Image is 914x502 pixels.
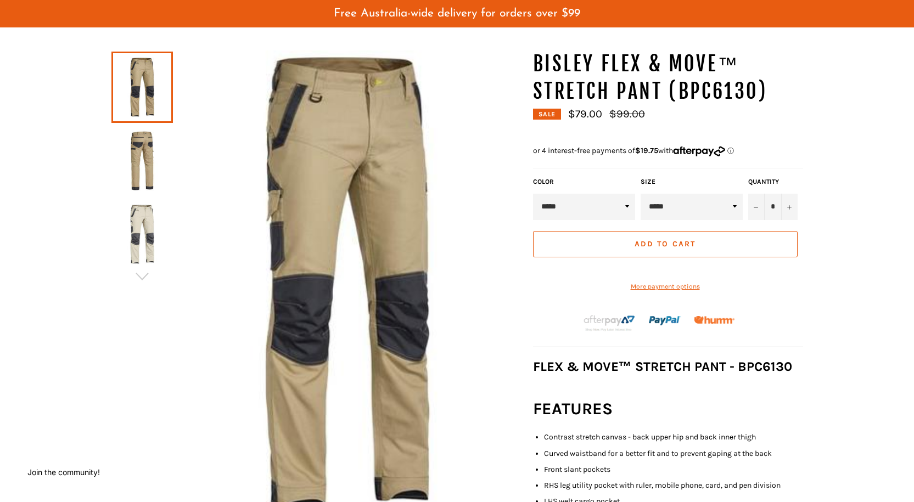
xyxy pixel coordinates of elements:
h2: FEATURES [533,398,803,420]
label: Quantity [748,177,798,187]
span: Add to Cart [635,239,696,249]
img: BISLEY FLEX & MOVE™ Stretch Pant (BPC6130) - Workin' Gear [117,204,167,264]
img: Humm_core_logo_RGB-01_300x60px_small_195d8312-4386-4de7-b182-0ef9b6303a37.png [694,316,734,324]
button: Join the community! [27,467,100,477]
h1: BISLEY FLEX & MOVE™ Stretch Pant (BPC6130) [533,50,803,105]
li: Front slant pockets [544,464,803,475]
li: Curved waistband for a better fit and to prevent gaping at the back [544,448,803,459]
button: Increase item quantity by one [781,194,798,220]
button: Add to Cart [533,231,798,257]
div: Sale [533,109,561,120]
span: Free Australia-wide delivery for orders over $99 [334,8,580,19]
img: Afterpay-Logo-on-dark-bg_large.png [582,314,636,332]
span: $79.00 [568,108,602,120]
li: Contrast stretch canvas - back upper hip and back inner thigh [544,432,803,442]
button: Reduce item quantity by one [748,194,765,220]
label: Size [641,177,743,187]
label: Color [533,177,635,187]
img: paypal.png [649,304,681,337]
a: More payment options [533,282,798,291]
li: RHS leg utility pocket with ruler, mobile phone, card, and pen division [544,480,803,490]
s: $99.00 [609,108,645,120]
h3: FLEX & MOVE™ STRETCH PANT - BPC6130 [533,358,803,376]
img: BISLEY FLEX & MOVE™ Stretch Pant (BPC6130) - Workin' Gear [117,131,167,191]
